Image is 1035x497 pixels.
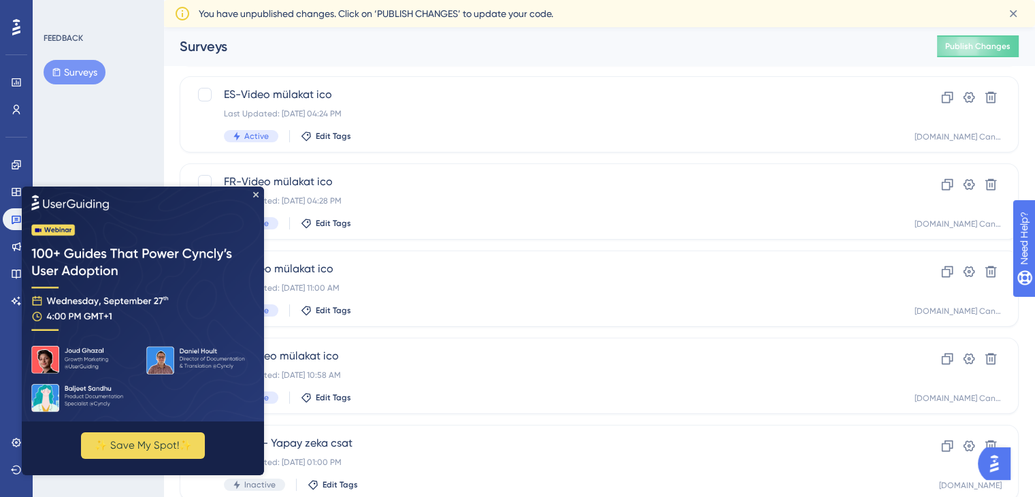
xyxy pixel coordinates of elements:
[224,195,866,206] div: Last Updated: [DATE] 04:28 PM
[301,218,351,229] button: Edit Tags
[301,305,351,316] button: Edit Tags
[308,479,358,490] button: Edit Tags
[316,218,351,229] span: Edit Tags
[915,393,1002,404] div: [DOMAIN_NAME] Candidate Prod
[224,86,866,103] span: ES-Video mülakat ico
[945,41,1011,52] span: Publish Changes
[915,306,1002,317] div: [DOMAIN_NAME] Candidate Prod
[316,392,351,403] span: Edit Tags
[301,392,351,403] button: Edit Tags
[978,443,1019,484] iframe: UserGuiding AI Assistant Launcher
[59,246,183,272] button: ✨ Save My Spot!✨
[224,370,866,381] div: Last Updated: [DATE] 10:58 AM
[244,131,269,142] span: Active
[32,3,85,20] span: Need Help?
[224,283,866,293] div: Last Updated: [DATE] 11:00 AM
[224,174,866,190] span: FR-Video mülakat ico
[224,457,866,468] div: Last Updated: [DATE] 01:00 PM
[323,479,358,490] span: Edit Tags
[44,33,83,44] div: FEEDBACK
[224,108,866,119] div: Last Updated: [DATE] 04:24 PM
[301,131,351,142] button: Edit Tags
[224,348,866,364] span: EN - Video mülakat ico
[316,305,351,316] span: Edit Tags
[180,37,903,56] div: Surveys
[224,261,866,277] span: DE-Video mülakat ico
[316,131,351,142] span: Edit Tags
[937,35,1019,57] button: Publish Changes
[231,5,237,11] div: Close Preview
[915,219,1002,229] div: [DOMAIN_NAME] Candidate Prod
[199,5,553,22] span: You have unpublished changes. Click on ‘PUBLISH CHANGES’ to update your code.
[224,435,866,451] span: İlan ver - Yapay zeka csat
[915,131,1002,142] div: [DOMAIN_NAME] Candidate Prod
[44,60,105,84] button: Surveys
[244,479,276,490] span: Inactive
[939,480,1002,491] div: [DOMAIN_NAME]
